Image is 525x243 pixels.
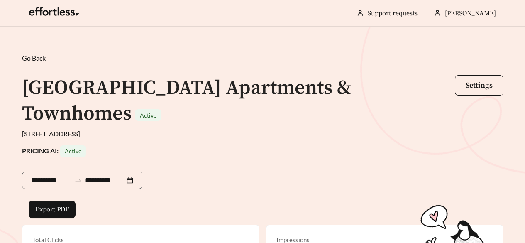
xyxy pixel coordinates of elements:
a: Support requests [368,9,418,17]
span: Active [65,147,81,155]
h1: [GEOGRAPHIC_DATA] Apartments & Townhomes [22,76,352,126]
span: to [74,177,82,184]
span: Active [140,112,156,119]
div: [STREET_ADDRESS] [22,129,503,139]
span: swap-right [74,177,82,184]
span: [PERSON_NAME] [445,9,496,17]
span: Export PDF [35,204,69,214]
button: Settings [455,75,503,96]
strong: PRICING AI: [22,147,86,155]
span: Go Back [22,54,46,62]
span: Settings [466,81,493,90]
button: Export PDF [29,201,76,218]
